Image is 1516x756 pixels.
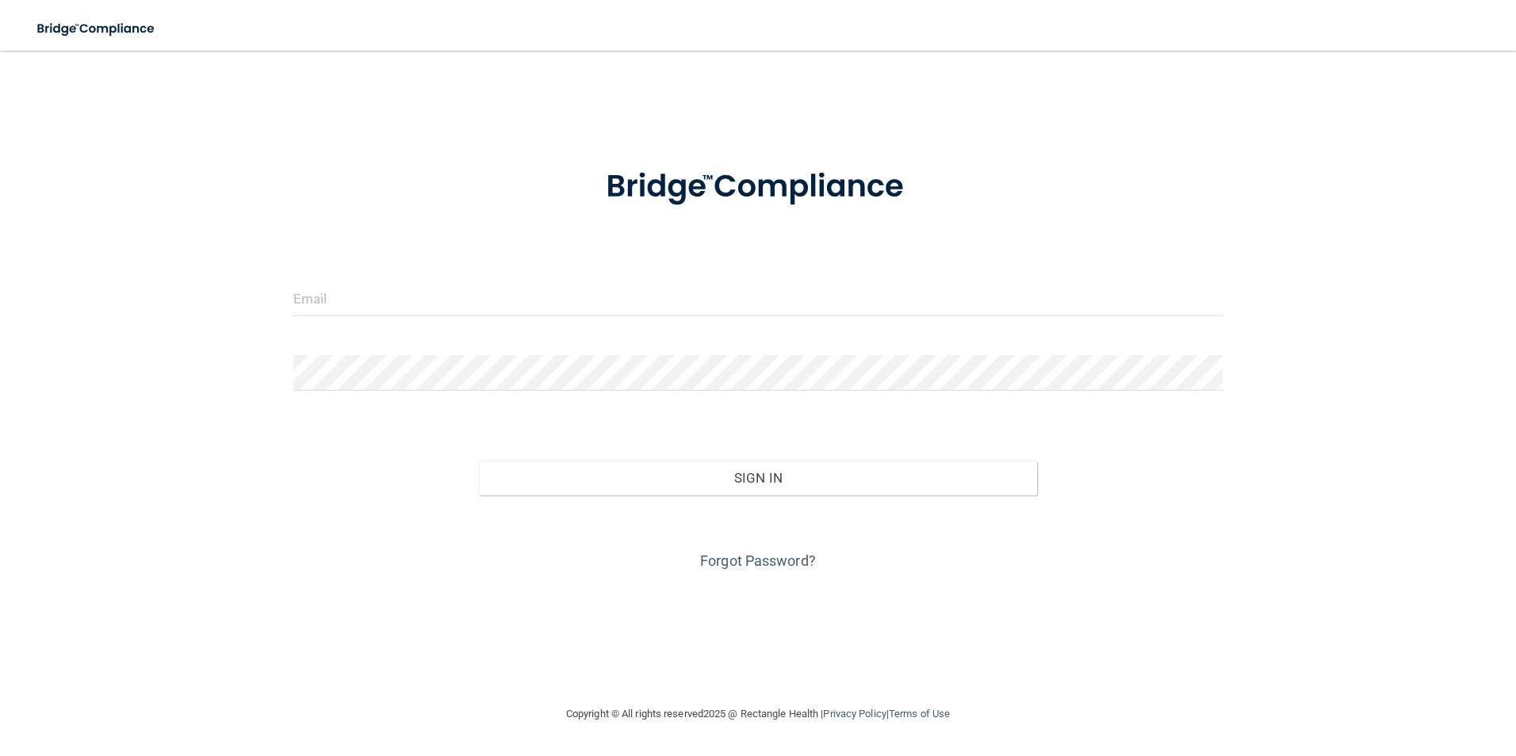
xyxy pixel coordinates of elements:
[293,281,1223,316] input: Email
[24,13,170,45] img: bridge_compliance_login_screen.278c3ca4.svg
[469,689,1047,739] div: Copyright © All rights reserved 2025 @ Rectangle Health | |
[573,146,943,228] img: bridge_compliance_login_screen.278c3ca4.svg
[700,552,816,569] a: Forgot Password?
[823,708,886,720] a: Privacy Policy
[479,460,1037,495] button: Sign In
[889,708,950,720] a: Terms of Use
